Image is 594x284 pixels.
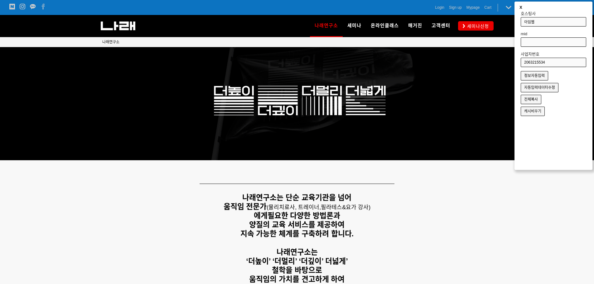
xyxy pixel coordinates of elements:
span: 필라테스&요가 강사) [321,204,370,210]
strong: ‘더높이’ ‘더멀리’ ‘더깊이’ 더넓게’ [246,257,348,265]
button: 캐시비우기 [521,107,545,116]
strong: 나래연구소는 단순 교육기관을 넘어 [242,193,351,202]
a: Login [435,4,444,11]
span: 세미나신청 [465,23,489,29]
label: mid [521,31,586,47]
span: 고객센터 [432,23,450,28]
label: 사업자번호 [521,51,586,67]
span: 나래연구소 [102,40,119,44]
span: 온라인클래스 [371,23,399,28]
a: 매거진 [403,15,427,37]
span: ( [267,204,321,210]
button: 정보자동입력 [521,71,548,80]
label: 호스팅사 [521,10,586,26]
button: 전체복사 [521,95,541,104]
a: 나래연구소 [102,39,119,45]
strong: 지속 가능한 체계를 구축하려 합니다. [240,229,354,238]
strong: 움직임 전문가 [224,202,267,211]
strong: 에게 [254,211,268,220]
span: 세미나 [347,23,361,28]
a: 세미나신청 [458,21,494,30]
a: 고객센터 [427,15,455,37]
input: 호스팅사 [521,17,586,26]
a: 나래연구소 [310,15,343,37]
strong: 움직임의 가치를 견고하게 하여 [249,275,345,283]
span: 나래연구소 [315,21,338,31]
strong: 필요한 다양한 방법론과 [268,211,340,220]
button: x [518,2,524,12]
a: Sign up [449,4,462,11]
strong: 철학을 바탕으로 [272,266,322,274]
strong: 양질의 교육 서비스를 제공하여 [249,220,345,229]
a: Cart [484,4,491,11]
a: 온라인클래스 [366,15,403,37]
a: 세미나 [343,15,366,37]
a: Mypage [466,4,480,11]
input: mid [521,37,586,47]
span: 물리치료사, 트레이너, [268,204,321,210]
strong: 나래연구소는 [277,248,318,256]
span: 매거진 [408,23,422,28]
input: 사업자번호 [521,58,586,67]
button: 자동입력데이터수정 [521,83,558,92]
